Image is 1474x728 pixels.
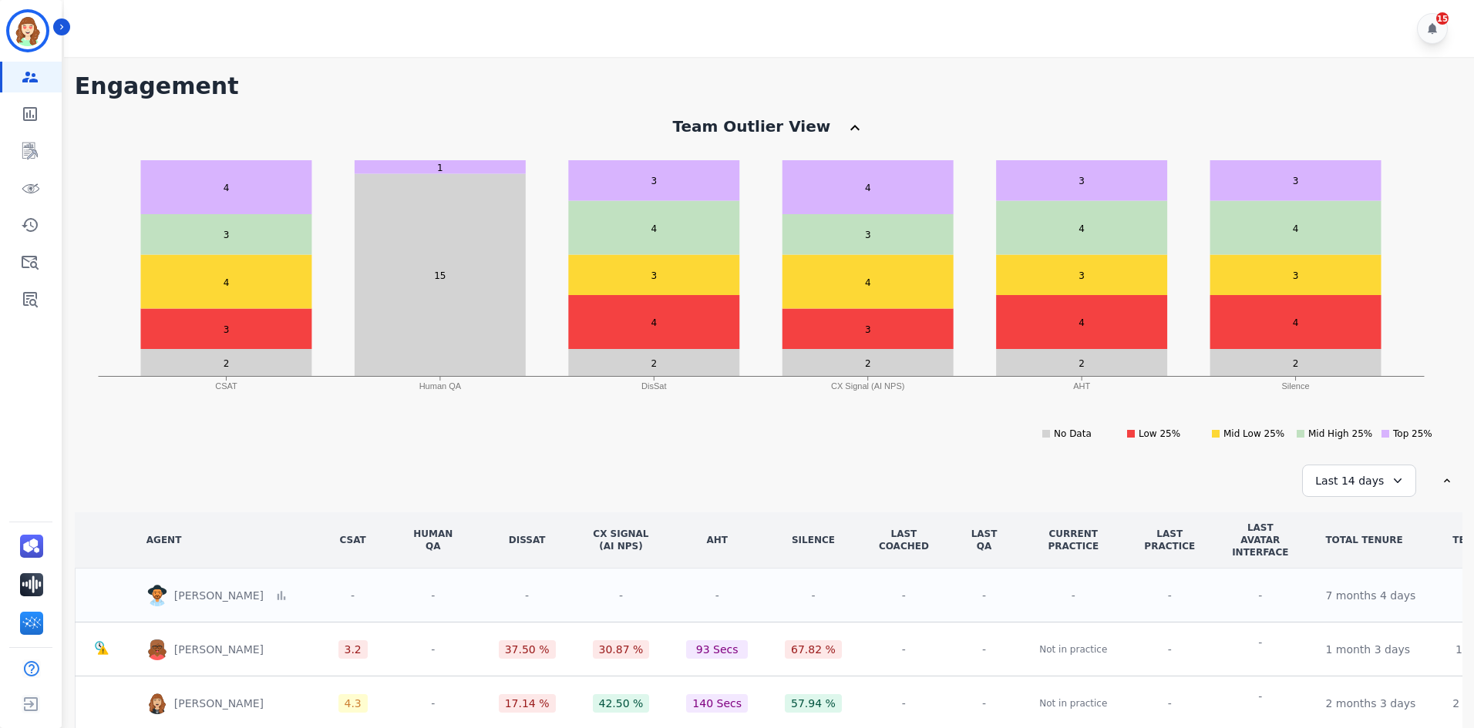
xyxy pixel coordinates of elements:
div: - [405,694,462,713]
div: - [1039,588,1107,603]
text: 3 [223,230,229,240]
div: 93 Secs [696,642,739,657]
div: - [686,586,748,605]
div: 30.87 % [599,642,644,657]
div: 3.2 [345,642,362,657]
div: - [879,642,929,657]
div: DisSat [499,534,556,546]
div: 2 months 3 days [1325,696,1415,711]
div: 17.14 % [505,696,550,711]
h1: Engagement [75,72,1462,100]
div: LAST QA [966,528,1002,552]
text: Silence [1281,381,1309,391]
text: No Data [1054,428,1092,439]
text: Mid High 25% [1308,428,1372,439]
text: 3 [865,324,871,335]
text: CX Signal (AI NPS) [831,381,904,391]
div: 57.94 % [791,696,836,711]
text: 3 [1079,176,1085,186]
p: Not in practice [1039,642,1107,657]
text: Mid Low 25% [1223,428,1284,439]
img: Rounded avatar [146,585,168,606]
div: - [1258,635,1262,650]
p: [PERSON_NAME] [174,696,270,711]
text: Human QA [419,381,461,391]
div: CSAT [338,534,368,546]
text: 2 [223,358,229,369]
text: 3 [865,230,871,240]
text: 1 [437,163,443,173]
text: AHT [1073,381,1090,391]
text: 4 [865,183,871,193]
div: AGENT [146,534,182,546]
text: 4 [223,277,229,288]
p: Not in practice [1039,696,1107,711]
div: - [879,696,929,711]
div: AHT [686,534,748,546]
div: - [338,586,368,605]
text: 2 [1079,358,1085,369]
div: CURRENT PRACTICE [1039,528,1107,552]
text: 4 [1079,317,1085,328]
text: Low 25% [1139,428,1180,439]
div: - [593,586,650,605]
div: LAST PRACTICE [1144,528,1195,552]
div: 67.82 % [791,642,836,657]
text: CSAT [215,381,237,391]
div: 42.50 % [599,696,644,711]
img: Bordered avatar [9,12,46,49]
div: - [966,588,1002,603]
div: - [499,586,556,605]
div: - [1144,696,1195,711]
div: 7 months 4 days [1325,588,1415,603]
text: 3 [1079,270,1085,281]
div: TOTAL TENURE [1325,534,1402,546]
text: 4 [1293,223,1299,234]
text: 3 [223,324,229,335]
text: 3 [651,176,657,186]
div: - [966,696,1002,711]
p: [PERSON_NAME] [174,642,270,657]
text: DisSat [641,381,666,391]
span: - [902,588,906,603]
div: - [1144,642,1195,657]
img: Terminated user [94,640,109,656]
text: 3 [1293,270,1299,281]
text: 3 [651,270,657,281]
div: LAST COACHED [879,528,929,552]
div: Human QA [405,528,462,552]
text: Top 25% [1392,428,1432,439]
p: [PERSON_NAME] [174,588,270,603]
text: 2 [651,358,657,369]
div: 15 [1436,12,1449,25]
div: - [1258,689,1262,704]
div: Silence [785,534,842,546]
img: Rounded avatar [146,639,168,660]
div: - [405,586,462,605]
div: - [785,586,842,605]
text: 4 [223,183,229,193]
div: LAST AVATAR INTERFACE [1232,522,1288,559]
text: 4 [1079,223,1085,234]
text: 4 [865,277,871,288]
img: Rounded avatar [146,693,168,714]
text: 4 [1293,317,1299,328]
span: - [1232,588,1288,603]
div: 1 month 3 days [1325,642,1410,657]
text: 2 [865,358,871,369]
div: 4.3 [345,696,362,711]
div: CX Signal (AI NPS) [593,528,650,552]
text: 2 [1293,358,1299,369]
text: 4 [651,317,657,328]
div: 37.50 % [505,642,550,657]
text: 4 [651,223,657,234]
div: - [1144,588,1195,603]
div: Team Outlier View [672,116,830,137]
div: 140 Secs [692,696,742,711]
text: 3 [1293,176,1299,186]
text: 15 [434,270,446,281]
div: - [405,640,462,659]
div: Last 14 days [1302,465,1416,497]
div: - [966,642,1002,657]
